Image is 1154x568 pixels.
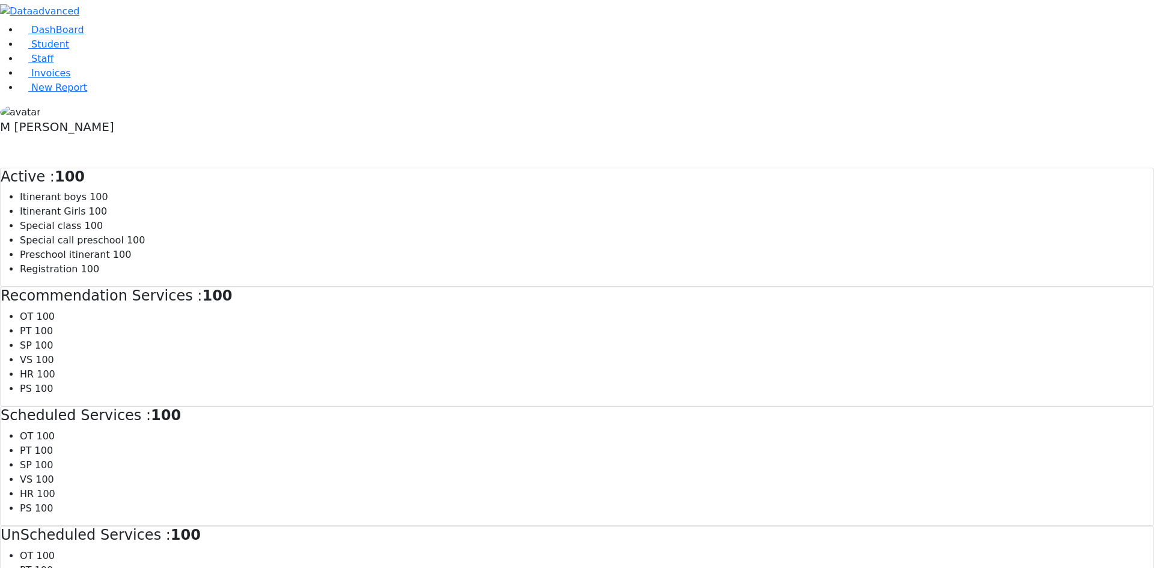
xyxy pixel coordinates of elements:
[31,38,69,50] span: Student
[20,474,32,485] span: VS
[20,368,34,380] span: HR
[20,325,31,337] span: PT
[1,527,1153,544] h4: UnScheduled Services :
[20,502,32,514] span: PS
[20,383,32,394] span: PS
[20,340,32,351] span: SP
[37,488,55,499] span: 100
[36,550,55,561] span: 100
[113,249,132,260] span: 100
[20,263,78,275] span: Registration
[35,354,54,365] span: 100
[90,191,108,203] span: 100
[35,445,53,456] span: 100
[89,206,108,217] span: 100
[35,502,53,514] span: 100
[20,234,124,246] span: Special call preschool
[151,407,181,424] strong: 100
[20,249,110,260] span: Preschool itinerant
[20,311,33,322] span: OT
[35,340,53,351] span: 100
[85,220,103,231] span: 100
[31,24,84,35] span: DashBoard
[20,488,34,499] span: HR
[19,53,53,64] a: Staff
[20,445,31,456] span: PT
[19,38,69,50] a: Student
[20,430,33,442] span: OT
[19,82,87,93] a: New Report
[35,459,53,471] span: 100
[20,220,81,231] span: Special class
[171,527,201,543] strong: 100
[20,459,32,471] span: SP
[37,368,55,380] span: 100
[31,53,53,64] span: Staff
[31,82,87,93] span: New Report
[35,383,53,394] span: 100
[1,287,1153,305] h4: Recommendation Services :
[35,325,53,337] span: 100
[19,24,84,35] a: DashBoard
[31,67,71,79] span: Invoices
[35,474,54,485] span: 100
[36,311,55,322] span: 100
[127,234,145,246] span: 100
[1,407,1153,424] h4: Scheduled Services :
[20,191,87,203] span: Itinerant boys
[20,206,86,217] span: Itinerant Girls
[20,354,32,365] span: VS
[81,263,100,275] span: 100
[1,168,1153,186] h4: Active :
[20,550,33,561] span: OT
[19,67,71,79] a: Invoices
[36,430,55,442] span: 100
[202,287,232,304] strong: 100
[55,168,85,185] strong: 100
